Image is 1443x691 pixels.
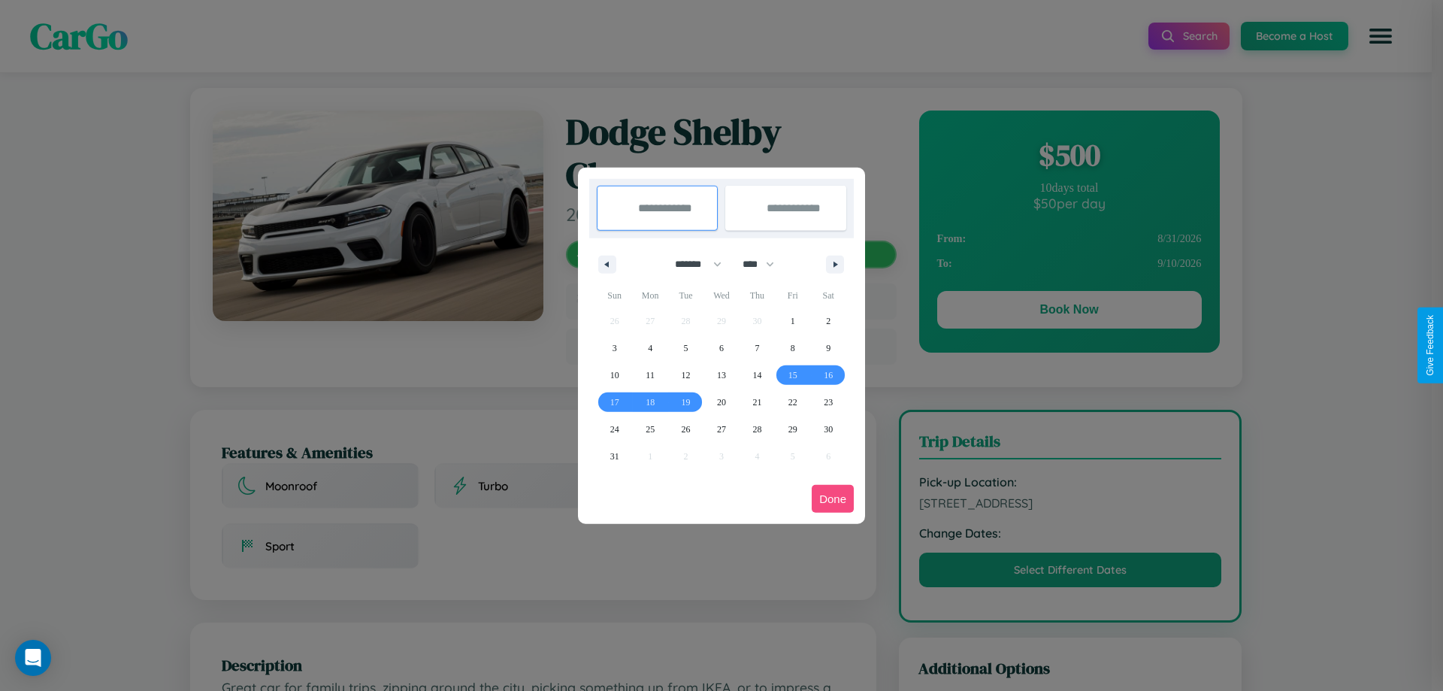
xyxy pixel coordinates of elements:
[610,389,619,416] span: 17
[740,335,775,362] button: 7
[811,416,846,443] button: 30
[740,389,775,416] button: 21
[788,362,797,389] span: 15
[775,416,810,443] button: 29
[632,283,667,308] span: Mon
[755,335,759,362] span: 7
[775,283,810,308] span: Fri
[703,389,739,416] button: 20
[703,283,739,308] span: Wed
[646,389,655,416] span: 18
[597,335,632,362] button: 3
[775,362,810,389] button: 15
[682,389,691,416] span: 19
[646,416,655,443] span: 25
[632,335,667,362] button: 4
[826,308,830,335] span: 2
[752,416,761,443] span: 28
[597,443,632,470] button: 31
[788,416,797,443] span: 29
[648,335,652,362] span: 4
[684,335,688,362] span: 5
[717,389,726,416] span: 20
[740,416,775,443] button: 28
[597,416,632,443] button: 24
[775,389,810,416] button: 22
[632,362,667,389] button: 11
[811,335,846,362] button: 9
[15,640,51,676] div: Open Intercom Messenger
[597,362,632,389] button: 10
[791,308,795,335] span: 1
[788,389,797,416] span: 22
[597,283,632,308] span: Sun
[610,443,619,470] span: 31
[740,362,775,389] button: 14
[610,362,619,389] span: 10
[719,335,724,362] span: 6
[811,389,846,416] button: 23
[811,362,846,389] button: 16
[703,416,739,443] button: 27
[811,308,846,335] button: 2
[682,416,691,443] span: 26
[610,416,619,443] span: 24
[824,362,833,389] span: 16
[826,335,830,362] span: 9
[752,389,761,416] span: 21
[775,335,810,362] button: 8
[668,335,703,362] button: 5
[717,362,726,389] span: 13
[646,362,655,389] span: 11
[703,362,739,389] button: 13
[824,389,833,416] span: 23
[613,335,617,362] span: 3
[703,335,739,362] button: 6
[682,362,691,389] span: 12
[791,335,795,362] span: 8
[632,416,667,443] button: 25
[632,389,667,416] button: 18
[811,283,846,308] span: Sat
[668,389,703,416] button: 19
[668,416,703,443] button: 26
[1425,315,1435,376] div: Give Feedback
[824,416,833,443] span: 30
[597,389,632,416] button: 17
[717,416,726,443] span: 27
[775,308,810,335] button: 1
[812,485,854,513] button: Done
[668,283,703,308] span: Tue
[668,362,703,389] button: 12
[752,362,761,389] span: 14
[740,283,775,308] span: Thu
